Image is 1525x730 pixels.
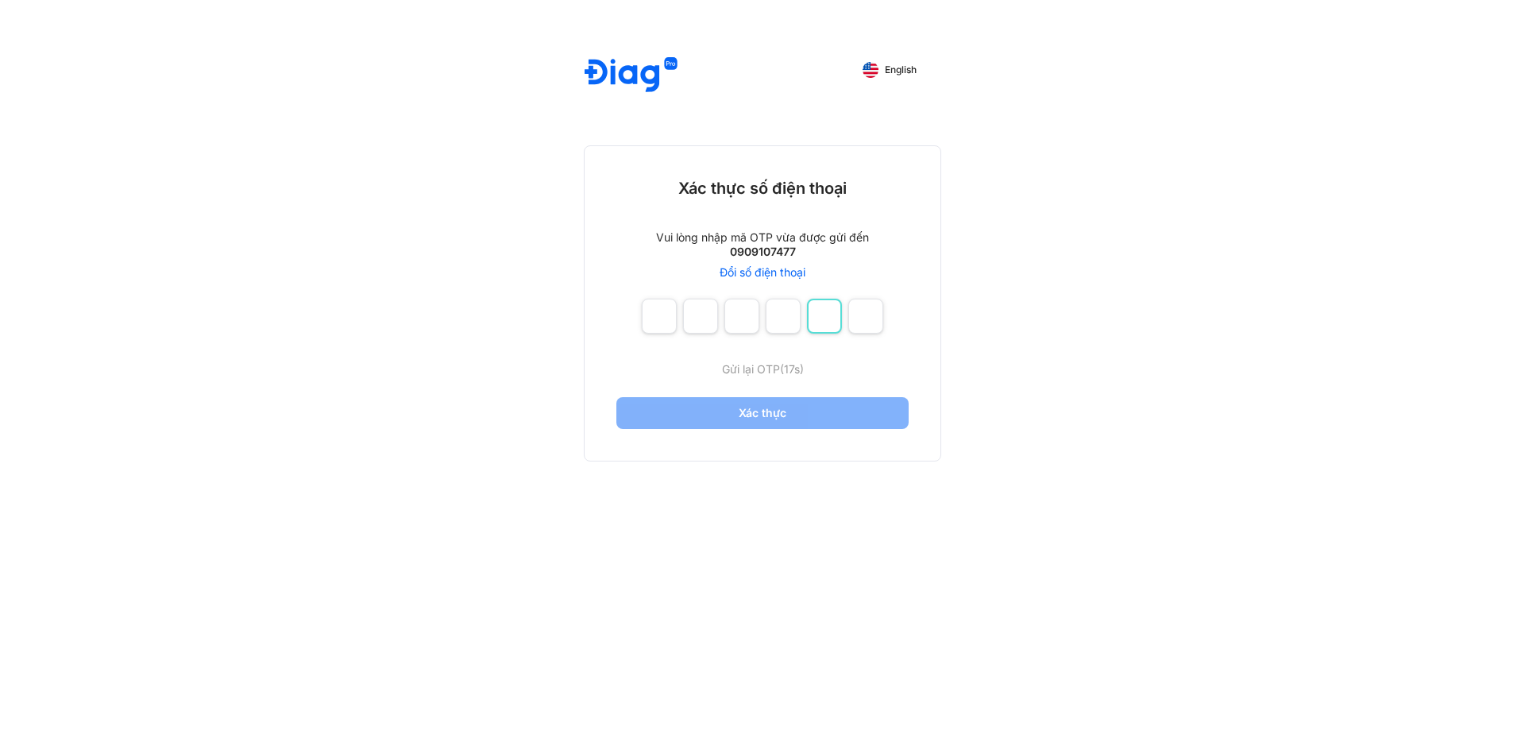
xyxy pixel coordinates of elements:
button: English [851,57,928,83]
a: Đổi số điện thoại [720,265,805,280]
div: Xác thực số điện thoại [678,178,847,199]
div: Vui lòng nhập mã OTP vừa được gửi đến [656,230,869,245]
img: logo [585,57,678,95]
img: English [863,62,878,78]
button: Xác thực [616,397,909,429]
span: English [885,64,917,75]
div: 0909107477 [730,245,796,259]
